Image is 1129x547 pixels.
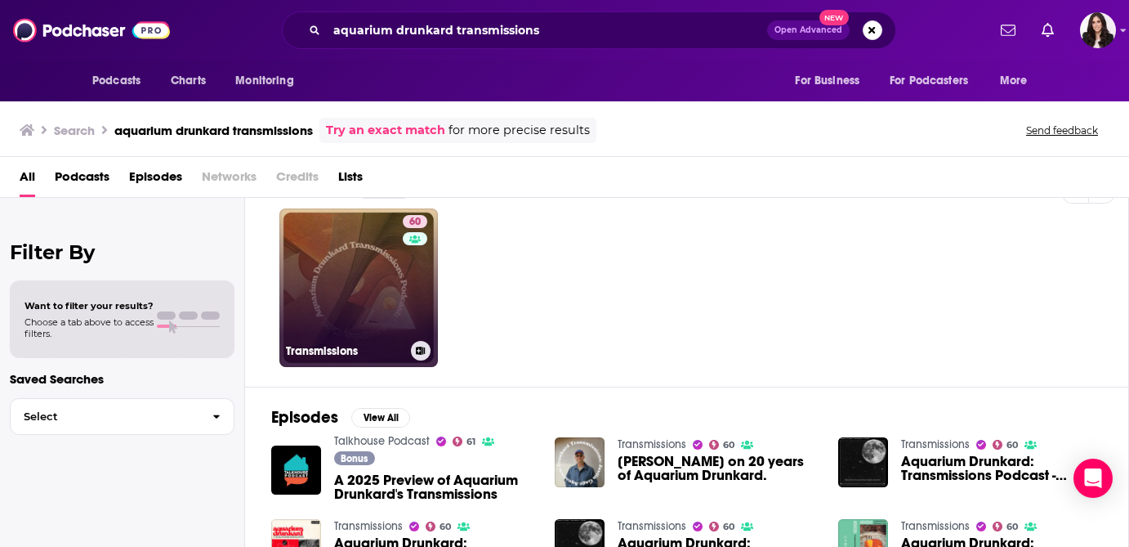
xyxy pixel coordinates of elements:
[1080,12,1116,48] span: Logged in as RebeccaShapiro
[838,437,888,487] img: Aquarium Drunkard: Transmissions Podcast - Bonnie 'Prince' Billy
[334,473,535,501] a: A 2025 Preview of Aquarium Drunkard's Transmissions
[819,10,849,25] span: New
[13,15,170,46] img: Podchaser - Follow, Share and Rate Podcasts
[10,398,234,435] button: Select
[795,69,859,92] span: For Business
[403,215,427,228] a: 60
[338,164,363,197] a: Lists
[1073,459,1113,498] div: Open Intercom Messenger
[555,437,605,487] img: Justin Gage on 20 years of Aquarium Drunkard.
[709,440,735,450] a: 60
[466,438,475,446] span: 61
[1006,523,1018,531] span: 60
[409,214,421,231] span: 60
[351,408,410,428] button: View All
[618,519,686,533] a: Transmissions
[341,454,368,464] span: Bonus
[171,69,206,92] span: Charts
[901,519,970,533] a: Transmissions
[709,522,735,531] a: 60
[282,11,896,49] div: Search podcasts, credits, & more...
[618,455,819,482] a: Justin Gage on 20 years of Aquarium Drunkard.
[334,434,430,448] a: Talkhouse Podcast
[334,519,403,533] a: Transmissions
[10,240,234,264] h2: Filter By
[993,440,1019,450] a: 60
[879,65,992,96] button: open menu
[235,69,293,92] span: Monitoring
[723,442,734,449] span: 60
[129,164,182,197] a: Episodes
[160,65,216,96] a: Charts
[1021,123,1103,137] button: Send feedback
[92,69,141,92] span: Podcasts
[993,522,1019,531] a: 60
[271,407,338,428] h2: Episodes
[55,164,109,197] a: Podcasts
[448,121,590,140] span: for more precise results
[25,316,154,339] span: Choose a tab above to access filters.
[271,407,410,428] a: EpisodesView All
[1035,16,1060,44] a: Show notifications dropdown
[618,437,686,451] a: Transmissions
[11,411,199,422] span: Select
[767,20,850,40] button: Open AdvancedNew
[723,523,734,531] span: 60
[114,123,313,138] h3: aquarium drunkard transmissions
[890,69,968,92] span: For Podcasters
[202,164,257,197] span: Networks
[286,344,404,358] h3: Transmissions
[440,523,451,531] span: 60
[224,65,315,96] button: open menu
[774,26,842,34] span: Open Advanced
[279,208,438,367] a: 60Transmissions
[618,455,819,482] span: [PERSON_NAME] on 20 years of Aquarium Drunkard.
[25,300,154,312] span: Want to filter your results?
[326,121,445,140] a: Try an exact match
[426,522,452,531] a: 60
[10,371,234,387] p: Saved Searches
[1080,12,1116,48] img: User Profile
[54,123,95,138] h3: Search
[783,65,880,96] button: open menu
[276,164,319,197] span: Credits
[327,17,767,43] input: Search podcasts, credits, & more...
[271,446,321,495] img: A 2025 Preview of Aquarium Drunkard's Transmissions
[994,16,1022,44] a: Show notifications dropdown
[988,65,1048,96] button: open menu
[1000,69,1028,92] span: More
[901,455,1102,482] a: Aquarium Drunkard: Transmissions Podcast - Bonnie 'Prince' Billy
[901,455,1102,482] span: Aquarium Drunkard: Transmissions Podcast - [PERSON_NAME] 'Prince' [PERSON_NAME]
[81,65,162,96] button: open menu
[901,437,970,451] a: Transmissions
[20,164,35,197] a: All
[453,437,476,446] a: 61
[1080,12,1116,48] button: Show profile menu
[1006,442,1018,449] span: 60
